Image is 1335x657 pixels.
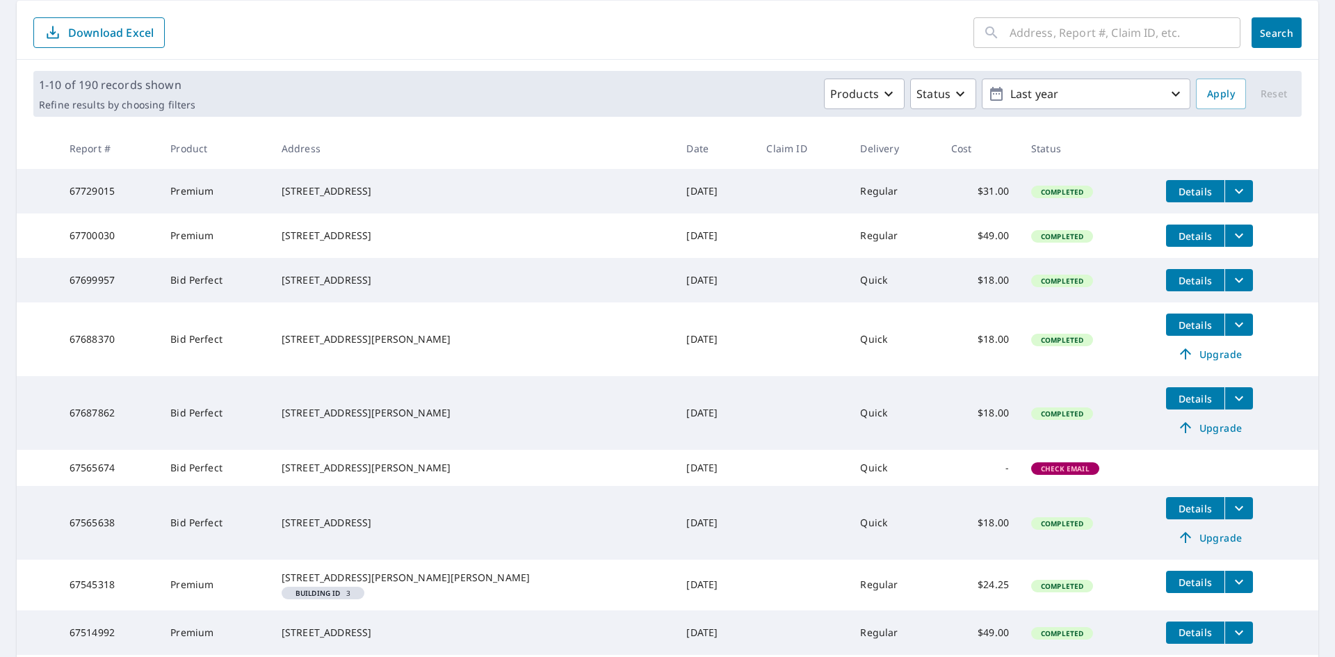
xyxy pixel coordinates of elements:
button: Products [824,79,905,109]
td: Bid Perfect [159,258,270,302]
button: filesDropdownBtn-67700030 [1224,225,1253,247]
div: [STREET_ADDRESS] [282,626,665,640]
td: 67565638 [58,486,159,560]
td: 67729015 [58,169,159,213]
td: Premium [159,610,270,655]
td: Quick [849,486,939,560]
a: Upgrade [1166,343,1253,365]
td: $31.00 [940,169,1020,213]
td: Regular [849,169,939,213]
a: Upgrade [1166,526,1253,549]
span: Details [1174,229,1216,243]
div: [STREET_ADDRESS] [282,184,665,198]
button: detailsBtn-67514992 [1166,622,1224,644]
td: 67700030 [58,213,159,258]
button: Last year [982,79,1190,109]
button: filesDropdownBtn-67688370 [1224,314,1253,336]
span: Completed [1033,276,1092,286]
td: [DATE] [675,258,755,302]
th: Address [270,128,676,169]
button: filesDropdownBtn-67729015 [1224,180,1253,202]
td: Regular [849,610,939,655]
p: 1-10 of 190 records shown [39,76,195,93]
button: Apply [1196,79,1246,109]
button: filesDropdownBtn-67687862 [1224,387,1253,409]
td: - [940,450,1020,486]
td: 67687862 [58,376,159,450]
span: Upgrade [1174,346,1245,362]
td: $18.00 [940,302,1020,376]
th: Date [675,128,755,169]
span: Apply [1207,86,1235,103]
td: $18.00 [940,486,1020,560]
p: Products [830,86,879,102]
td: [DATE] [675,376,755,450]
span: Completed [1033,187,1092,197]
td: 67565674 [58,450,159,486]
td: Premium [159,560,270,610]
th: Report # [58,128,159,169]
td: 67688370 [58,302,159,376]
th: Claim ID [755,128,849,169]
td: Premium [159,169,270,213]
button: Search [1252,17,1302,48]
span: Details [1174,185,1216,198]
td: Regular [849,560,939,610]
td: [DATE] [675,302,755,376]
td: $49.00 [940,213,1020,258]
td: 67514992 [58,610,159,655]
div: [STREET_ADDRESS] [282,516,665,530]
th: Cost [940,128,1020,169]
button: detailsBtn-67688370 [1166,314,1224,336]
td: [DATE] [675,213,755,258]
div: [STREET_ADDRESS][PERSON_NAME] [282,332,665,346]
p: Refine results by choosing filters [39,99,195,111]
button: detailsBtn-67699957 [1166,269,1224,291]
span: Completed [1033,519,1092,528]
td: Quick [849,450,939,486]
button: detailsBtn-67700030 [1166,225,1224,247]
div: [STREET_ADDRESS][PERSON_NAME] [282,406,665,420]
td: Regular [849,213,939,258]
div: [STREET_ADDRESS] [282,229,665,243]
button: detailsBtn-67545318 [1166,571,1224,593]
div: [STREET_ADDRESS][PERSON_NAME][PERSON_NAME] [282,571,665,585]
span: Completed [1033,581,1092,591]
td: [DATE] [675,450,755,486]
span: Completed [1033,232,1092,241]
button: filesDropdownBtn-67565638 [1224,497,1253,519]
span: Check Email [1033,464,1098,473]
span: Details [1174,392,1216,405]
span: Details [1174,576,1216,589]
p: Last year [1005,82,1167,106]
button: filesDropdownBtn-67699957 [1224,269,1253,291]
button: filesDropdownBtn-67514992 [1224,622,1253,644]
span: Upgrade [1174,419,1245,436]
td: [DATE] [675,610,755,655]
td: $18.00 [940,258,1020,302]
td: $49.00 [940,610,1020,655]
span: 3 [287,590,359,597]
button: Status [910,79,976,109]
div: [STREET_ADDRESS] [282,273,665,287]
input: Address, Report #, Claim ID, etc. [1010,13,1240,52]
td: [DATE] [675,169,755,213]
td: Quick [849,258,939,302]
td: Quick [849,302,939,376]
em: Building ID [296,590,341,597]
td: Bid Perfect [159,376,270,450]
span: Details [1174,502,1216,515]
td: Bid Perfect [159,450,270,486]
td: $24.25 [940,560,1020,610]
th: Product [159,128,270,169]
th: Delivery [849,128,939,169]
p: Download Excel [68,25,154,40]
td: 67545318 [58,560,159,610]
th: Status [1020,128,1155,169]
td: Quick [849,376,939,450]
div: [STREET_ADDRESS][PERSON_NAME] [282,461,665,475]
button: detailsBtn-67687862 [1166,387,1224,409]
td: Premium [159,213,270,258]
span: Completed [1033,335,1092,345]
td: Bid Perfect [159,302,270,376]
